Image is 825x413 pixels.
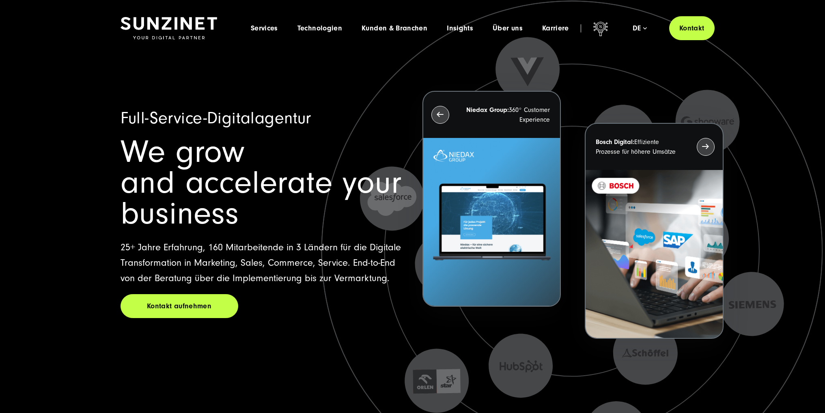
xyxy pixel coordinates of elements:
[596,138,634,146] strong: Bosch Digital:
[422,91,561,307] button: Niedax Group:360° Customer Experience Letztes Projekt von Niedax. Ein Laptop auf dem die Niedax W...
[447,24,473,32] a: Insights
[423,138,560,306] img: Letztes Projekt von Niedax. Ein Laptop auf dem die Niedax Website geöffnet ist, auf blauem Hinter...
[633,24,647,32] div: de
[362,24,427,32] a: Kunden & Branchen
[542,24,569,32] a: Karriere
[121,294,238,318] a: Kontakt aufnehmen
[297,24,342,32] a: Technologien
[585,123,723,339] button: Bosch Digital:Effiziente Prozesse für höhere Umsätze BOSCH - Kundeprojekt - Digital Transformatio...
[121,134,402,232] span: We grow and accelerate your business
[669,16,715,40] a: Kontakt
[251,24,278,32] a: Services
[121,240,403,286] p: 25+ Jahre Erfahrung, 160 Mitarbeitende in 3 Ländern für die Digitale Transformation in Marketing,...
[121,17,217,40] img: SUNZINET Full Service Digital Agentur
[586,170,722,338] img: BOSCH - Kundeprojekt - Digital Transformation Agentur SUNZINET
[466,106,509,114] strong: Niedax Group:
[121,109,311,128] span: Full-Service-Digitalagentur
[596,137,682,157] p: Effiziente Prozesse für höhere Umsätze
[464,105,550,125] p: 360° Customer Experience
[493,24,523,32] a: Über uns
